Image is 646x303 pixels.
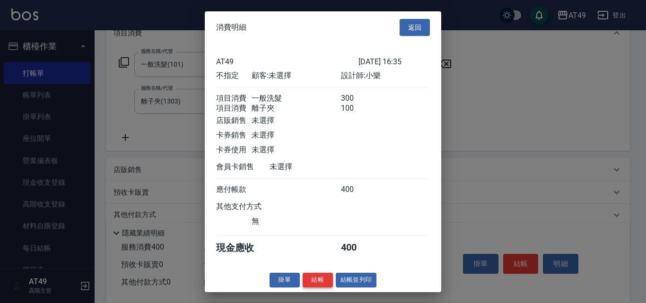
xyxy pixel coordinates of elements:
div: 300 [341,94,376,104]
div: 未選擇 [270,162,358,172]
div: 卡券使用 [216,145,252,155]
div: 400 [341,185,376,195]
div: 100 [341,104,376,113]
div: 無 [252,216,340,226]
div: 離子夾 [252,104,340,113]
div: 不指定 [216,71,252,81]
div: [DATE] 16:35 [358,57,430,66]
button: 返回 [400,18,430,36]
div: AT49 [216,57,358,66]
div: 卡券銷售 [216,130,252,140]
div: 現金應收 [216,242,270,254]
div: 未選擇 [252,130,340,140]
button: 結帳並列印 [336,273,377,287]
div: 其他支付方式 [216,202,288,212]
div: 400 [341,242,376,254]
div: 顧客: 未選擇 [252,71,340,81]
div: 未選擇 [252,145,340,155]
div: 應付帳款 [216,185,252,195]
button: 掛單 [270,273,300,287]
div: 項目消費 [216,104,252,113]
button: 結帳 [303,273,333,287]
div: 會員卡銷售 [216,162,270,172]
div: 項目消費 [216,94,252,104]
span: 消費明細 [216,23,246,32]
div: 店販銷售 [216,116,252,126]
div: 一般洗髮 [252,94,340,104]
div: 設計師: 小樂 [341,71,430,81]
div: 未選擇 [252,116,340,126]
